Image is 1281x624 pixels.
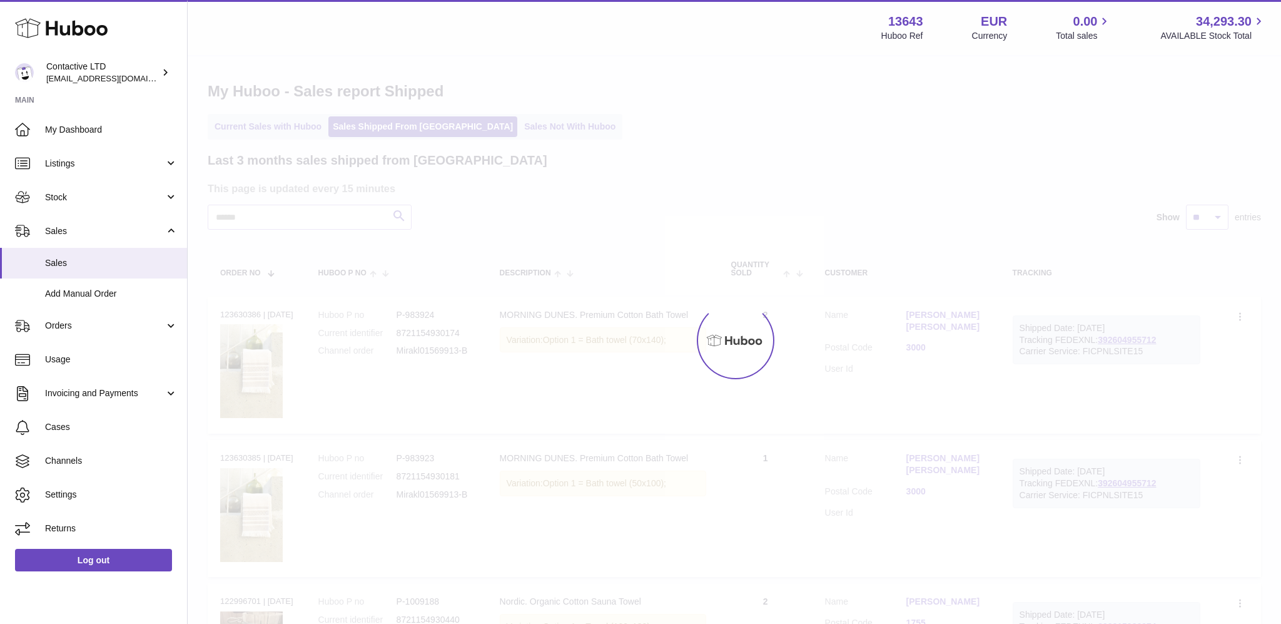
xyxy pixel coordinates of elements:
span: Channels [45,455,178,467]
span: My Dashboard [45,124,178,136]
a: Log out [15,549,172,571]
strong: EUR [981,13,1007,30]
span: Returns [45,523,178,534]
strong: 13643 [888,13,923,30]
span: Usage [45,354,178,366]
span: Add Manual Order [45,288,178,300]
span: Sales [45,257,178,269]
span: [EMAIL_ADDRESS][DOMAIN_NAME] [46,73,184,83]
img: soul@SOWLhome.com [15,63,34,82]
div: Huboo Ref [881,30,923,42]
span: 0.00 [1073,13,1098,30]
span: 34,293.30 [1196,13,1252,30]
span: Settings [45,489,178,501]
div: Contactive LTD [46,61,159,84]
span: Listings [45,158,165,170]
span: AVAILABLE Stock Total [1160,30,1266,42]
span: Orders [45,320,165,332]
span: Invoicing and Payments [45,387,165,399]
a: 0.00 Total sales [1056,13,1111,42]
span: Sales [45,225,165,237]
span: Cases [45,421,178,433]
a: 34,293.30 AVAILABLE Stock Total [1160,13,1266,42]
span: Total sales [1056,30,1111,42]
span: Stock [45,192,165,203]
div: Currency [972,30,1008,42]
